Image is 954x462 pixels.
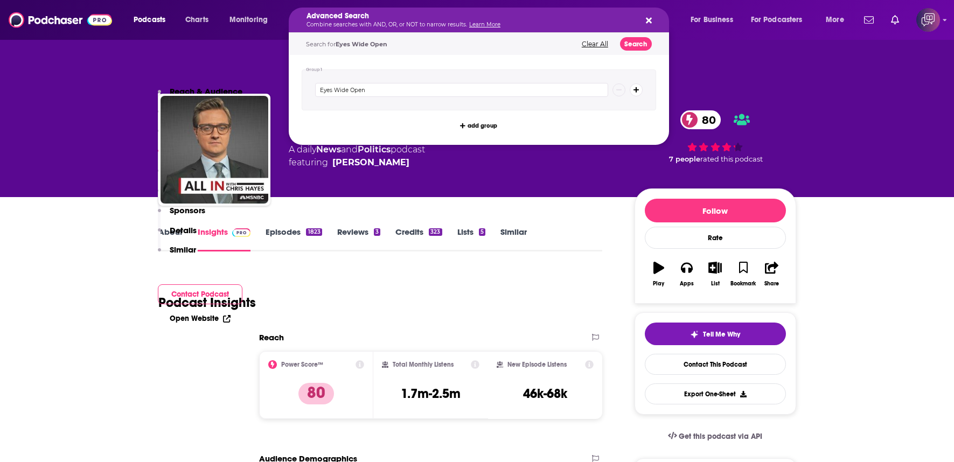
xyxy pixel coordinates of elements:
span: For Podcasters [751,12,803,27]
a: News [316,144,341,155]
button: Contact Podcast [158,284,242,304]
button: open menu [222,11,282,29]
div: 5 [479,228,485,236]
div: 80 7 peoplerated this podcast [635,103,796,170]
button: open menu [126,11,179,29]
span: rated this podcast [700,155,763,163]
h2: Reach [259,332,284,342]
button: Follow [645,199,786,222]
span: and [341,144,358,155]
span: Podcasts [134,12,165,27]
div: Apps [680,281,694,287]
a: Similar [500,227,527,251]
img: All In with Chris Hayes [161,96,268,204]
button: List [701,255,729,293]
span: Get this podcast via API [679,432,762,441]
div: 1823 [306,228,322,236]
a: Charts [178,11,215,29]
h5: Advanced Search [307,12,634,20]
span: add group [468,123,497,129]
img: Podchaser - Follow, Share and Rate Podcasts [9,10,112,30]
h4: Group 1 [306,67,323,72]
img: tell me why sparkle [690,330,699,339]
span: Logged in as corioliscompany [916,8,940,32]
h3: 46k-68k [523,386,567,402]
span: Search for [306,40,387,48]
a: Show notifications dropdown [887,11,903,29]
div: A daily podcast [289,143,425,169]
button: Share [757,255,785,293]
button: Clear All [579,40,611,48]
a: Open Website [170,314,231,323]
input: Type a keyword or phrase... [315,83,608,97]
p: 80 [298,383,334,404]
span: featuring [289,156,425,169]
div: Bookmark [730,281,756,287]
button: Export One-Sheet [645,383,786,404]
div: 323 [429,228,442,236]
a: Lists5 [457,227,485,251]
div: Play [653,281,664,287]
button: Details [158,225,197,245]
h2: New Episode Listens [507,361,567,368]
span: Eyes Wide Open [336,40,387,48]
button: open menu [683,11,747,29]
a: Episodes1823 [266,227,322,251]
h2: Power Score™ [281,361,323,368]
a: Reviews3 [337,227,380,251]
img: User Profile [916,8,940,32]
p: Similar [170,244,196,255]
button: Bookmark [729,255,757,293]
span: 80 [691,110,721,129]
div: Share [764,281,779,287]
a: Learn More [469,21,500,28]
p: Details [170,225,197,235]
span: More [826,12,844,27]
span: Charts [185,12,208,27]
span: For Business [691,12,733,27]
button: Apps [673,255,701,293]
span: Tell Me Why [703,330,740,339]
p: Combine searches with AND, OR, or NOT to narrow results. [307,22,634,27]
button: Show profile menu [916,8,940,32]
button: tell me why sparkleTell Me Why [645,323,786,345]
a: Get this podcast via API [659,423,771,450]
button: open menu [744,11,818,29]
a: Show notifications dropdown [860,11,878,29]
button: add group [457,119,500,132]
a: Politics [358,144,391,155]
button: open menu [818,11,858,29]
button: Play [645,255,673,293]
div: 3 [374,228,380,236]
a: 80 [680,110,721,129]
button: Search [620,37,652,51]
div: Search podcasts, credits, & more... [299,8,679,32]
div: Rate [645,227,786,249]
span: Monitoring [229,12,268,27]
a: Credits323 [395,227,442,251]
a: Chris Hayes [332,156,409,169]
a: Contact This Podcast [645,354,786,375]
h2: Total Monthly Listens [393,361,454,368]
div: List [711,281,720,287]
h3: 1.7m-2.5m [401,386,461,402]
button: Similar [158,244,196,264]
span: 7 people [669,155,700,163]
